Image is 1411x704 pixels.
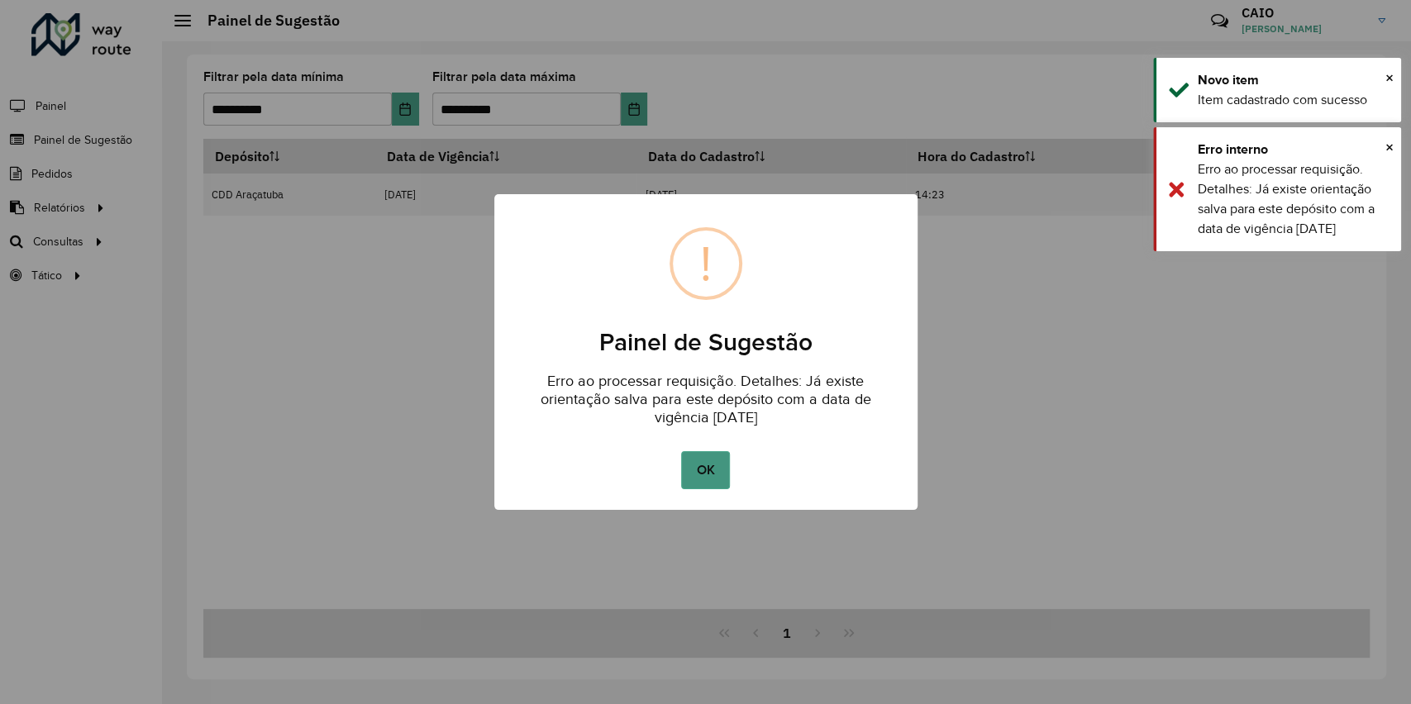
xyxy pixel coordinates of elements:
h2: Painel de Sugestão [494,307,918,357]
span: × [1385,69,1394,87]
button: Close [1385,65,1394,90]
button: OK [681,451,730,489]
div: Erro ao processar requisição. Detalhes: Já existe orientação salva para este depósito com a data ... [1198,159,1389,239]
div: ! [700,231,712,297]
div: Item cadastrado com sucesso [1198,90,1389,110]
button: Close [1385,135,1394,159]
div: Novo item [1198,70,1389,90]
div: Erro interno [1198,140,1389,159]
span: × [1385,138,1394,156]
div: Erro ao processar requisição. Detalhes: Já existe orientação salva para este depósito com a data ... [494,357,918,430]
